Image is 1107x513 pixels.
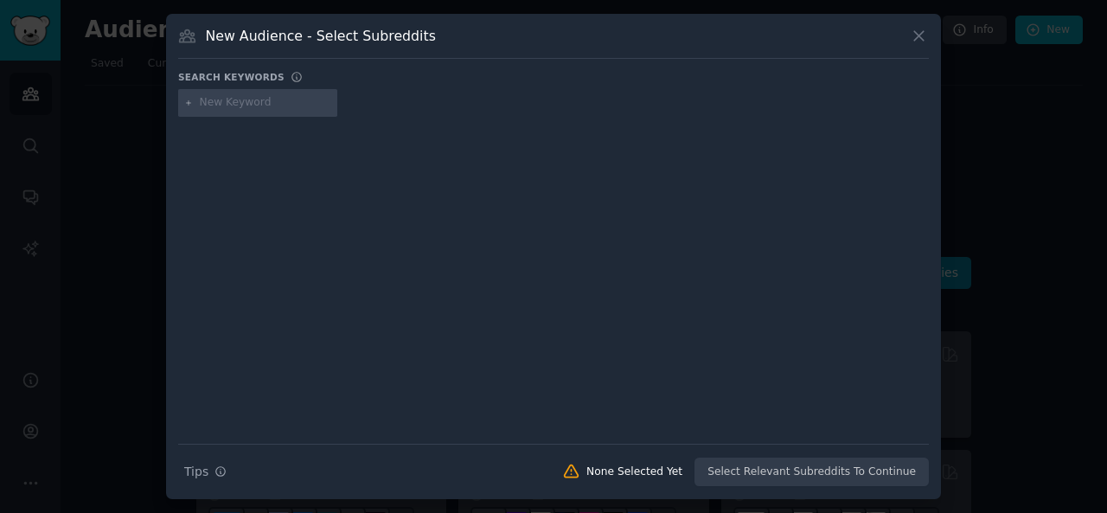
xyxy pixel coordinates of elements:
input: New Keyword [200,95,331,111]
h3: New Audience - Select Subreddits [206,27,436,45]
div: None Selected Yet [586,465,682,480]
span: Tips [184,463,208,481]
h3: Search keywords [178,71,285,83]
button: Tips [178,457,233,487]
